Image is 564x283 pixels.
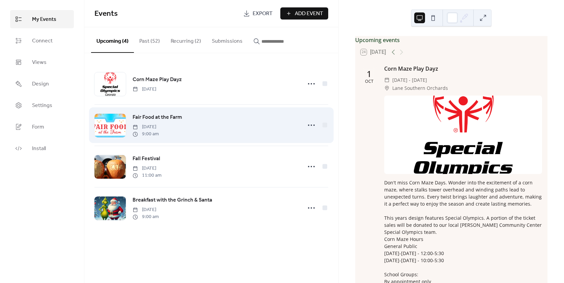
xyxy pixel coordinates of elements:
[384,84,390,92] div: ​
[32,15,56,24] span: My Events
[10,118,74,136] a: Form
[10,53,74,71] a: Views
[365,79,373,84] div: Oct
[133,113,182,121] span: Fair Food at the Farm
[253,10,273,18] span: Export
[392,84,448,92] span: Lane Southern Orchards
[133,196,212,205] a: Breakfast with the Grinch & Santa
[133,75,182,84] a: Corn Maze Play Dayz
[133,76,182,84] span: Corn Maze Play Dayz
[94,6,118,21] span: Events
[10,10,74,28] a: My Events
[32,145,46,153] span: Install
[133,213,159,220] span: 9:00 am
[32,123,44,131] span: Form
[238,7,278,20] a: Export
[10,96,74,114] a: Settings
[32,80,49,88] span: Design
[384,65,542,73] div: Corn Maze Play Dayz
[384,76,390,84] div: ​
[32,37,53,45] span: Connect
[10,75,74,93] a: Design
[133,165,162,172] span: [DATE]
[280,7,328,20] button: Add Event
[32,59,47,67] span: Views
[165,27,206,52] button: Recurring (2)
[10,139,74,157] a: Install
[133,131,159,138] span: 9:00 am
[32,102,52,110] span: Settings
[133,172,162,179] span: 11:00 am
[133,113,182,122] a: Fair Food at the Farm
[133,123,159,131] span: [DATE]
[295,10,323,18] span: Add Event
[355,36,547,44] div: Upcoming events
[133,206,159,213] span: [DATE]
[133,86,156,93] span: [DATE]
[392,76,427,84] span: [DATE] - [DATE]
[367,70,371,78] div: 1
[91,27,134,53] button: Upcoming (4)
[133,196,212,204] span: Breakfast with the Grinch & Santa
[133,154,160,163] a: Fall Festival
[134,27,165,52] button: Past (52)
[10,32,74,50] a: Connect
[206,27,248,52] button: Submissions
